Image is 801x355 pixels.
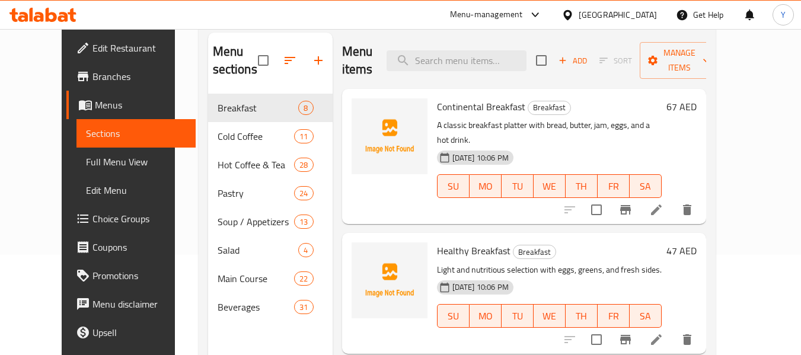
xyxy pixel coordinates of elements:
span: 22 [295,273,312,284]
span: 24 [295,188,312,199]
span: FR [602,178,625,195]
span: Full Menu View [86,155,186,169]
span: Pastry [218,186,295,200]
div: items [294,215,313,229]
span: [DATE] 10:06 PM [448,282,513,293]
span: MO [474,308,497,325]
a: Coupons [66,233,196,261]
button: FR [598,174,630,198]
h2: Menu sections [213,43,258,78]
span: SA [634,178,657,195]
button: FR [598,304,630,328]
span: Choice Groups [92,212,186,226]
span: Manage items [649,46,710,75]
span: [DATE] 10:06 PM [448,152,513,164]
div: Pastry24 [208,179,333,207]
span: Cold Coffee [218,129,295,143]
span: TU [506,308,529,325]
h6: 67 AED [666,98,697,115]
button: TH [566,174,598,198]
div: Cold Coffee11 [208,122,333,151]
span: Continental Breakfast [437,98,525,116]
div: items [294,271,313,286]
div: Main Course22 [208,264,333,293]
span: Coupons [92,240,186,254]
span: Breakfast [218,101,299,115]
span: Select to update [584,327,609,352]
button: Branch-specific-item [611,325,640,354]
span: SU [442,178,465,195]
span: TU [506,178,529,195]
div: items [294,129,313,143]
div: items [298,243,313,257]
span: Menu disclaimer [92,297,186,311]
span: Edit Restaurant [92,41,186,55]
p: A classic breakfast platter with bread, butter, jam, eggs, and a hot drink. [437,118,662,148]
span: Sort sections [276,46,304,75]
div: items [294,186,313,200]
span: Main Course [218,271,295,286]
h6: 47 AED [666,242,697,259]
span: FR [602,308,625,325]
button: TU [502,304,534,328]
span: MO [474,178,497,195]
a: Sections [76,119,196,148]
div: Breakfast [513,245,556,259]
button: delete [673,325,701,354]
a: Promotions [66,261,196,290]
img: Continental Breakfast [352,98,427,174]
span: WE [538,178,561,195]
div: items [298,101,313,115]
div: items [294,158,313,172]
div: Salad4 [208,236,333,264]
span: Y [781,8,786,21]
span: Branches [92,69,186,84]
button: SA [630,174,662,198]
span: Add item [554,52,592,70]
button: SU [437,304,470,328]
div: Soup / Appetizers13 [208,207,333,236]
button: MO [470,174,502,198]
div: [GEOGRAPHIC_DATA] [579,8,657,21]
span: WE [538,308,561,325]
span: 8 [299,103,312,114]
button: TH [566,304,598,328]
div: items [294,300,313,314]
span: Hot Coffee & Tea [218,158,295,172]
button: Branch-specific-item [611,196,640,224]
span: Select all sections [251,48,276,73]
span: SU [442,308,465,325]
div: Breakfast [528,101,571,115]
p: Light and nutritious selection with eggs, greens, and fresh sides. [437,263,662,277]
a: Upsell [66,318,196,347]
div: Menu-management [450,8,523,22]
span: Beverages [218,300,295,314]
span: Soup / Appetizers [218,215,295,229]
h2: Menu items [342,43,373,78]
span: Breakfast [528,101,570,114]
div: Breakfast8 [208,94,333,122]
span: 11 [295,131,312,142]
span: Select section first [592,52,640,70]
a: Choice Groups [66,204,196,233]
a: Edit menu item [649,203,663,217]
span: Breakfast [513,245,556,259]
a: Menus [66,91,196,119]
button: WE [534,304,566,328]
span: Menus [95,98,186,112]
input: search [387,50,526,71]
button: SA [630,304,662,328]
div: Hot Coffee & Tea28 [208,151,333,179]
span: TH [570,178,593,195]
button: delete [673,196,701,224]
a: Full Menu View [76,148,196,176]
button: Manage items [640,42,719,79]
button: Add [554,52,592,70]
a: Menu disclaimer [66,290,196,318]
img: Healthy Breakfast [352,242,427,318]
